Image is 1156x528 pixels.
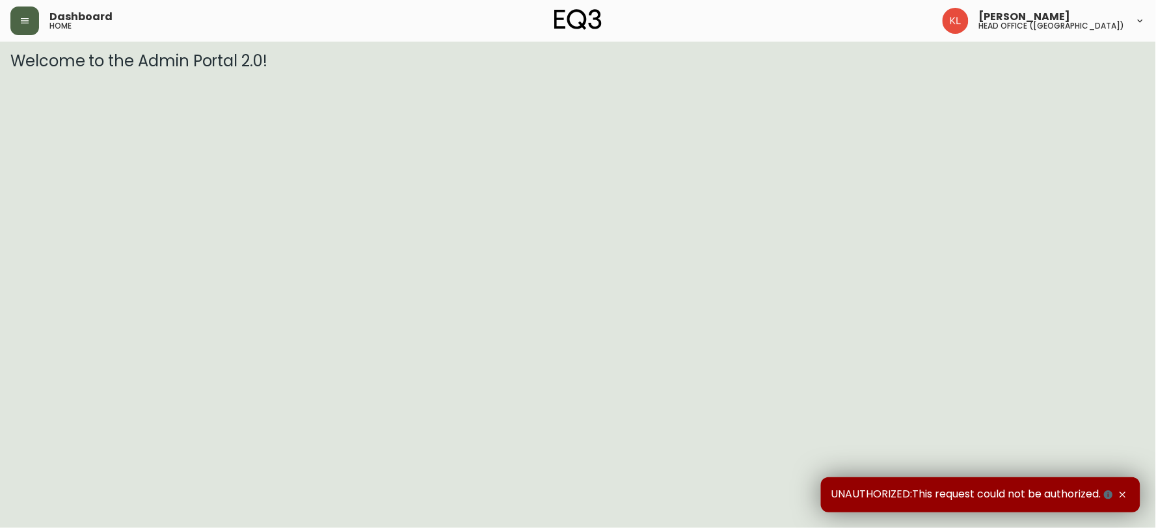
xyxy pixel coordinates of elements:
img: logo [554,9,602,30]
span: Dashboard [49,12,113,22]
span: [PERSON_NAME] [979,12,1071,22]
h5: head office ([GEOGRAPHIC_DATA]) [979,22,1125,30]
h5: home [49,22,72,30]
h3: Welcome to the Admin Portal 2.0! [10,52,1146,70]
span: UNAUTHORIZED:This request could not be authorized. [831,488,1116,502]
img: 2c0c8aa7421344cf0398c7f872b772b5 [943,8,969,34]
